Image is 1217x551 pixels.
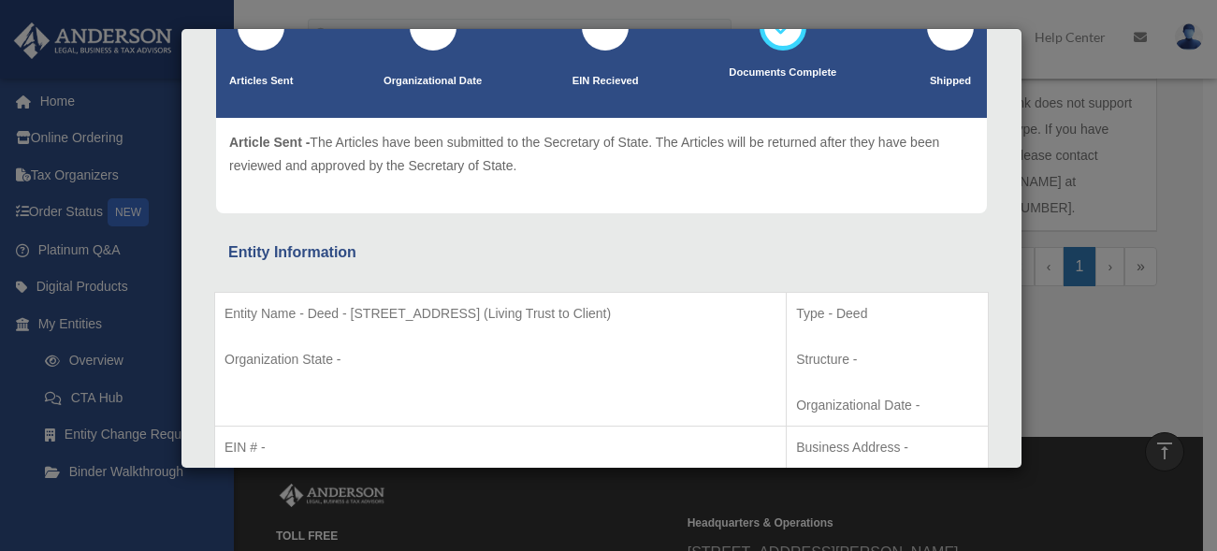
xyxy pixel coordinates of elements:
[229,135,310,150] span: Article Sent -
[927,72,974,91] p: Shipped
[572,72,639,91] p: EIN Recieved
[729,64,836,82] p: Documents Complete
[225,348,776,371] p: Organization State -
[796,302,978,326] p: Type - Deed
[225,302,776,326] p: Entity Name - Deed - [STREET_ADDRESS] (Living Trust to Client)
[229,72,293,91] p: Articles Sent
[229,131,974,177] p: The Articles have been submitted to the Secretary of State. The Articles will be returned after t...
[384,72,482,91] p: Organizational Date
[225,436,776,459] p: EIN # -
[796,394,978,417] p: Organizational Date -
[796,436,978,459] p: Business Address -
[228,239,975,266] div: Entity Information
[796,348,978,371] p: Structure -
